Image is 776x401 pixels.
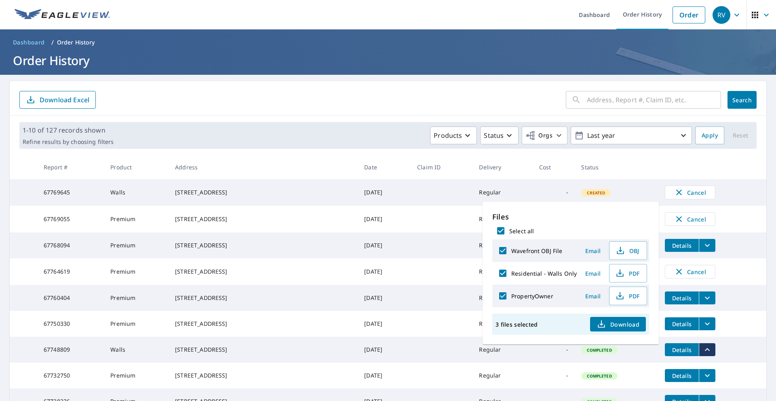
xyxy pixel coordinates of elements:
th: Date [358,155,411,179]
td: Walls [104,179,169,206]
button: detailsBtn-67750330 [665,317,699,330]
p: Last year [584,129,679,143]
div: [STREET_ADDRESS] [175,215,351,223]
button: Cancel [665,212,715,226]
td: 67748809 [37,337,104,363]
div: [STREET_ADDRESS] [175,268,351,276]
p: Status [484,131,504,140]
td: 67769055 [37,206,104,232]
td: [DATE] [358,363,411,388]
a: Order [673,6,705,23]
button: filesDropdownBtn-67748809 [699,343,715,356]
td: [DATE] [358,258,411,285]
button: filesDropdownBtn-67760404 [699,291,715,304]
button: Status [480,127,519,144]
span: Email [583,247,603,255]
span: Details [670,320,694,328]
th: Status [575,155,658,179]
span: Cancel [673,214,707,224]
label: PropertyOwner [511,292,553,300]
th: Address [169,155,358,179]
span: Details [670,294,694,302]
div: [STREET_ADDRESS] [175,346,351,354]
li: / [51,38,54,47]
nav: breadcrumb [10,36,766,49]
input: Address, Report #, Claim ID, etc. [587,89,721,111]
td: [DATE] [358,179,411,206]
label: Select all [509,227,534,235]
button: filesDropdownBtn-67768094 [699,239,715,252]
span: Email [583,270,603,277]
td: Regular [472,179,532,206]
span: Dashboard [13,38,45,46]
p: Download Excel [40,95,89,104]
button: detailsBtn-67768094 [665,239,699,252]
p: Products [434,131,462,140]
button: Email [580,290,606,302]
div: [STREET_ADDRESS] [175,294,351,302]
span: Orgs [525,131,552,141]
button: Search [727,91,757,109]
td: Premium [104,206,169,232]
td: Walls [104,337,169,363]
span: PDF [614,268,640,278]
span: Details [670,346,694,354]
label: Wavefront OBJ File [511,247,562,255]
th: Product [104,155,169,179]
td: [DATE] [358,285,411,311]
td: Premium [104,311,169,337]
button: filesDropdownBtn-67750330 [699,317,715,330]
div: [STREET_ADDRESS] [175,241,351,249]
td: - [533,363,575,388]
td: Premium [104,363,169,388]
button: Cancel [665,186,715,199]
th: Claim ID [411,155,472,179]
span: OBJ [614,246,640,255]
td: Regular [472,206,532,232]
td: Regular [472,232,532,258]
button: Products [430,127,477,144]
button: PDF [609,287,647,305]
td: 67760404 [37,285,104,311]
button: Download [590,317,646,331]
button: Cancel [665,265,715,279]
th: Cost [533,155,575,179]
p: 1-10 of 127 records shown [23,125,114,135]
span: Cancel [673,267,707,276]
button: Last year [571,127,692,144]
td: - [533,337,575,363]
td: [DATE] [358,232,411,258]
button: detailsBtn-67760404 [665,291,699,304]
button: Email [580,245,606,257]
div: [STREET_ADDRESS] [175,371,351,380]
span: Cancel [673,188,707,197]
a: Dashboard [10,36,48,49]
td: Premium [104,258,169,285]
span: PDF [614,291,640,301]
button: detailsBtn-67732750 [665,369,699,382]
div: RV [713,6,730,24]
span: Details [670,242,694,249]
td: Regular [472,337,532,363]
button: PDF [609,264,647,283]
button: Download Excel [19,91,96,109]
td: 67750330 [37,311,104,337]
img: EV Logo [15,9,110,21]
td: 67732750 [37,363,104,388]
td: Premium [104,232,169,258]
td: [DATE] [358,206,411,232]
td: Regular [472,363,532,388]
span: Apply [702,131,718,141]
th: Report # [37,155,104,179]
div: [STREET_ADDRESS] [175,188,351,196]
p: Order History [57,38,95,46]
button: Email [580,267,606,280]
td: 67769645 [37,179,104,206]
button: OBJ [609,241,647,260]
button: filesDropdownBtn-67732750 [699,369,715,382]
td: 67768094 [37,232,104,258]
button: Orgs [522,127,567,144]
button: detailsBtn-67748809 [665,343,699,356]
td: - [533,179,575,206]
span: Completed [582,347,616,353]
